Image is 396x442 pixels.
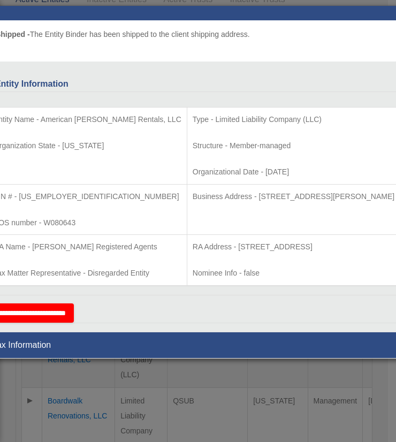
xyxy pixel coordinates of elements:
p: Business Address - [STREET_ADDRESS][PERSON_NAME] [193,190,394,203]
p: RA Address - [STREET_ADDRESS] [193,240,394,254]
p: Type - Limited Liability Company (LLC) [193,113,394,126]
p: Nominee Info - false [193,266,394,280]
p: Structure - Member-managed [193,139,394,153]
p: Organizational Date - [DATE] [193,165,394,179]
